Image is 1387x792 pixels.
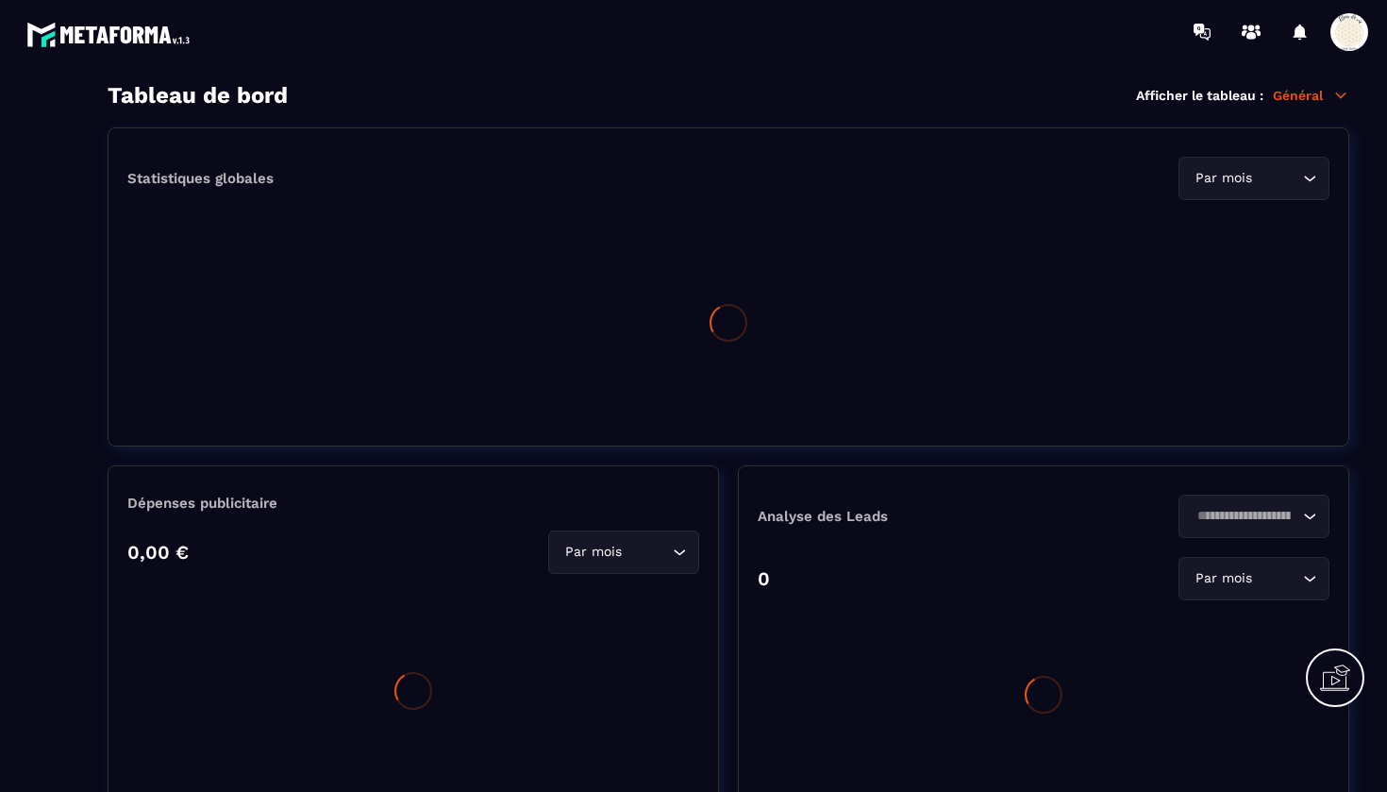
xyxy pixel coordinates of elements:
span: Par mois [560,542,626,563]
input: Search for option [626,542,668,563]
span: Par mois [1191,168,1256,189]
p: Général [1273,87,1349,104]
p: Dépenses publicitaire [127,495,699,512]
input: Search for option [1256,568,1298,589]
span: Par mois [1191,568,1256,589]
input: Search for option [1256,168,1298,189]
div: Search for option [548,531,699,574]
input: Search for option [1191,506,1298,527]
h3: Tableau de bord [108,82,288,109]
div: Search for option [1178,157,1329,200]
p: Statistiques globales [127,170,274,187]
p: 0,00 € [127,541,189,564]
img: logo [26,17,196,52]
div: Search for option [1178,495,1329,538]
p: Analyse des Leads [758,508,1044,525]
p: Afficher le tableau : [1136,88,1263,103]
div: Search for option [1178,557,1329,600]
p: 0 [758,567,770,590]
